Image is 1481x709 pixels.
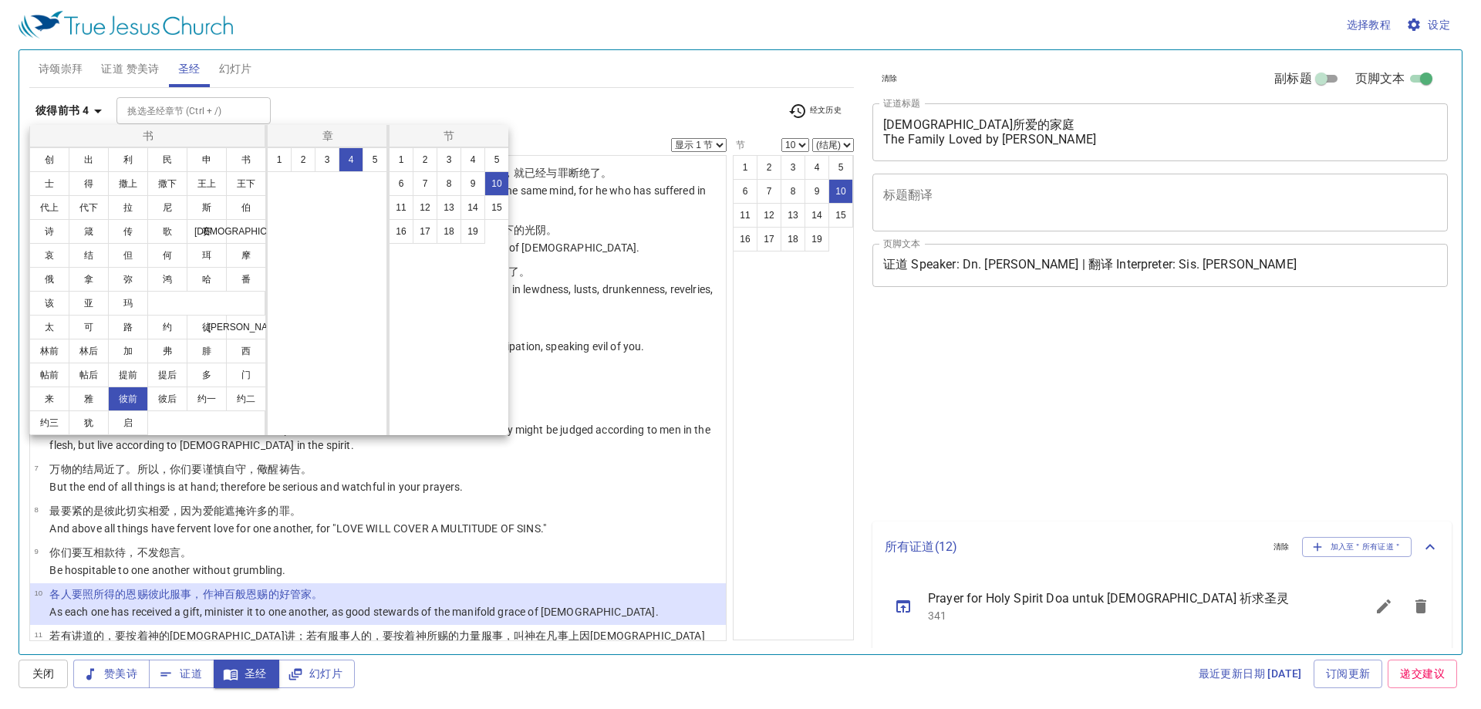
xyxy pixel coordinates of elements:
[187,171,227,196] button: 王上
[69,243,109,268] button: 结
[147,243,187,268] button: 何
[69,315,109,339] button: 可
[108,243,148,268] button: 但
[29,147,69,172] button: 创
[147,315,187,339] button: 约
[29,315,69,339] button: 太
[33,128,264,143] p: 书
[437,219,461,244] button: 18
[413,195,437,220] button: 12
[29,219,69,244] button: 诗
[226,339,266,363] button: 西
[147,195,187,220] button: 尼
[187,243,227,268] button: 珥
[226,195,266,220] button: 伯
[69,267,109,292] button: 拿
[29,363,69,387] button: 帖前
[29,171,69,196] button: 士
[187,363,227,387] button: 多
[29,243,69,268] button: 哀
[226,315,266,339] button: [PERSON_NAME]
[147,147,187,172] button: 民
[413,219,437,244] button: 17
[29,291,69,316] button: 该
[147,339,187,363] button: 弗
[69,339,109,363] button: 林后
[389,147,413,172] button: 1
[108,315,148,339] button: 路
[187,147,227,172] button: 申
[69,387,109,411] button: 雅
[271,128,385,143] p: 章
[69,291,109,316] button: 亚
[69,363,109,387] button: 帖后
[460,195,485,220] button: 14
[187,387,227,411] button: 约一
[226,243,266,268] button: 摩
[484,171,509,196] button: 10
[69,147,109,172] button: 出
[147,171,187,196] button: 撒下
[108,171,148,196] button: 撒上
[69,410,109,435] button: 犹
[267,147,292,172] button: 1
[108,147,148,172] button: 利
[187,267,227,292] button: 哈
[226,147,266,172] button: 书
[29,339,69,363] button: 林前
[226,363,266,387] button: 门
[389,219,413,244] button: 16
[413,147,437,172] button: 2
[147,363,187,387] button: 提后
[363,147,387,172] button: 5
[147,387,187,411] button: 彼后
[460,147,485,172] button: 4
[460,219,485,244] button: 19
[315,147,339,172] button: 3
[226,171,266,196] button: 王下
[108,195,148,220] button: 拉
[226,219,266,244] button: [DEMOGRAPHIC_DATA]
[29,410,69,435] button: 约三
[69,171,109,196] button: 得
[389,171,413,196] button: 6
[108,363,148,387] button: 提前
[108,387,148,411] button: 彼前
[460,171,485,196] button: 9
[187,219,227,244] button: 赛
[187,315,227,339] button: 徒
[108,291,148,316] button: 玛
[437,195,461,220] button: 13
[69,219,109,244] button: 箴
[29,387,69,411] button: 来
[29,195,69,220] button: 代上
[339,147,363,172] button: 4
[147,267,187,292] button: 鸿
[108,219,148,244] button: 传
[187,195,227,220] button: 斯
[291,147,315,172] button: 2
[389,195,413,220] button: 11
[413,171,437,196] button: 7
[226,267,266,292] button: 番
[484,147,509,172] button: 5
[437,171,461,196] button: 8
[108,410,148,435] button: 启
[484,195,509,220] button: 15
[393,128,505,143] p: 节
[187,339,227,363] button: 腓
[437,147,461,172] button: 3
[29,267,69,292] button: 俄
[108,339,148,363] button: 加
[147,219,187,244] button: 歌
[226,387,266,411] button: 约二
[69,195,109,220] button: 代下
[108,267,148,292] button: 弥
